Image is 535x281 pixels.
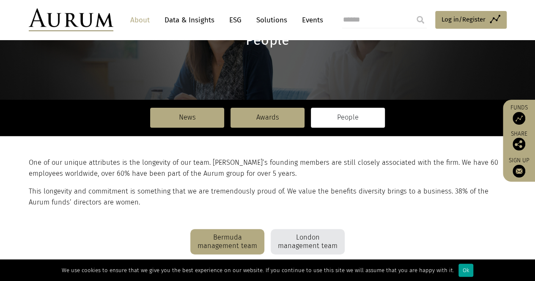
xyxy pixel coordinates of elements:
a: News [150,108,224,127]
div: Share [507,131,531,150]
div: Bermuda management team [190,229,264,254]
p: One of our unique attributes is the longevity of our team. [PERSON_NAME]’s founding members are s... [29,157,505,180]
img: Sign up to our newsletter [513,165,525,177]
a: Awards [230,108,305,127]
p: This longevity and commitment is something that we are tremendously proud of. We value the benefi... [29,186,505,208]
a: Solutions [252,12,291,28]
a: People [311,108,385,127]
a: Funds [507,104,531,125]
img: Access Funds [513,112,525,125]
input: Submit [412,11,429,28]
a: Log in/Register [435,11,507,29]
span: Log in/Register [442,14,486,25]
a: About [126,12,154,28]
a: ESG [225,12,246,28]
a: Sign up [507,157,531,177]
a: Data & Insights [160,12,219,28]
img: Share this post [513,138,525,150]
img: Aurum [29,8,113,31]
div: London management team [271,229,345,254]
a: Events [298,12,323,28]
div: Ok [458,264,473,277]
h1: People [29,32,507,49]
